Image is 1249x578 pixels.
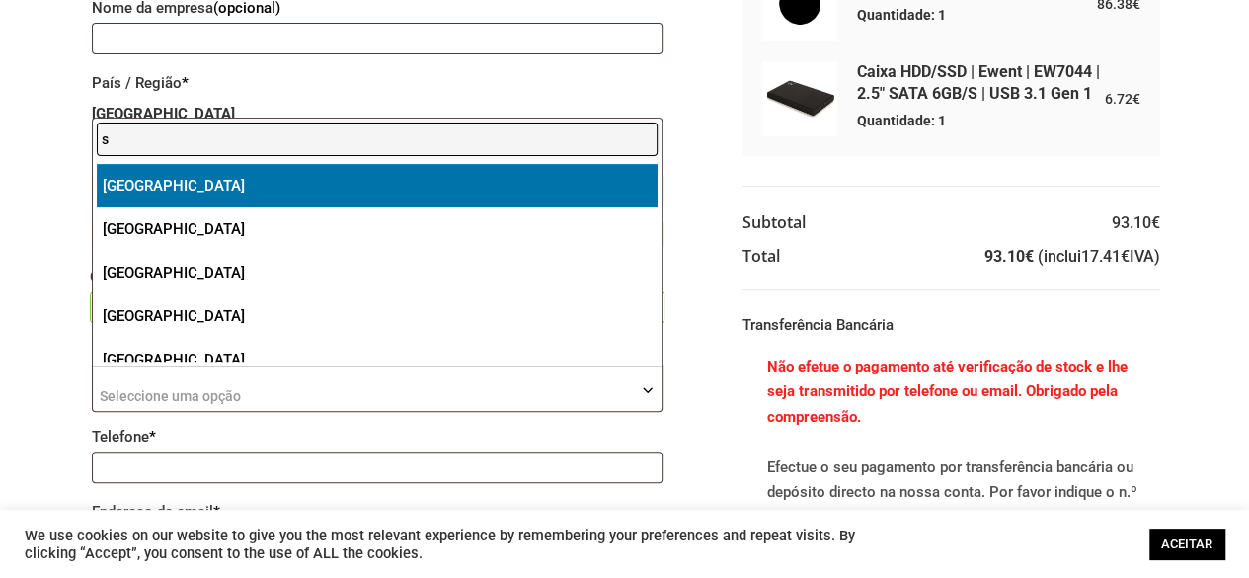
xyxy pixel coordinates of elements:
[1149,529,1224,559] a: ACEITAR
[742,240,780,270] th: Total
[92,105,235,123] strong: [GEOGRAPHIC_DATA]
[97,294,658,338] li: [GEOGRAPHIC_DATA]
[97,164,658,207] li: [GEOGRAPHIC_DATA]
[1025,247,1034,266] span: €
[97,207,658,251] li: [GEOGRAPHIC_DATA]
[1038,247,1160,266] small: (inclui IVA)
[100,388,241,404] span: Seleccione uma opção
[97,338,658,381] li: [GEOGRAPHIC_DATA]
[1081,247,1130,266] span: 17.41
[92,422,663,452] label: Telefone
[1121,247,1130,266] span: €
[1105,91,1140,107] bdi: 6.72
[742,206,806,240] th: Subtotal
[742,316,894,334] label: Transferência Bancária
[92,365,663,412] span: Distrito
[984,247,1034,266] bdi: 93.10
[1112,213,1160,232] bdi: 93.10
[90,262,370,291] label: Código postal
[92,497,663,527] label: Endereço de email
[762,61,838,137] img: RVc3MDQ0.jpg
[1151,213,1160,232] span: €
[857,62,1100,103] a: Caixa HDD/SSD | Ewent | EW7044 | 2.5" SATA 6GB/S | USB 3.1 Gen 1
[857,105,1105,136] span: Quantidade: 1
[1132,91,1140,107] span: €
[92,68,663,98] label: País / Região
[97,251,658,294] li: [GEOGRAPHIC_DATA]
[25,527,865,562] div: We use cookies on our website to give you the most relevant experience by remembering your prefer...
[767,358,1128,426] b: Não efetue o pagamento até verificação de stock e lhe seja transmitido por telefone ou email. Obr...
